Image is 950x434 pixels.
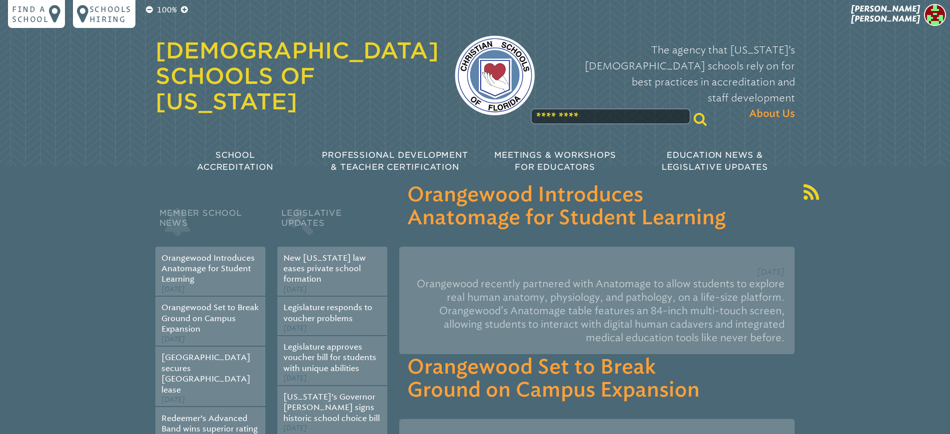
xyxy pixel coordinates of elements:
a: [GEOGRAPHIC_DATA] secures [GEOGRAPHIC_DATA] lease [161,353,250,394]
a: Redeemer’s Advanced Band wins superior rating [161,414,258,434]
h2: Legislative Updates [277,206,387,247]
img: csf-logo-web-colors.png [455,35,535,115]
a: New [US_STATE] law eases private school formation [283,253,366,284]
h3: Orangewood Introduces Anatomage for Student Learning [407,184,787,230]
p: 100% [155,4,179,16]
span: [DATE] [161,335,185,344]
span: Education News & Legislative Updates [662,150,768,172]
span: [DATE] [161,285,185,294]
p: Find a school [12,4,49,24]
a: Orangewood Set to Break Ground on Campus Expansion [161,303,259,334]
span: [DATE] [283,324,307,333]
span: [DATE] [283,285,307,294]
span: [DATE] [283,424,307,433]
span: [DATE] [757,267,785,277]
a: Legislature responds to voucher problems [283,303,372,323]
p: Schools Hiring [89,4,131,24]
span: Meetings & Workshops for Educators [494,150,616,172]
a: Legislature approves voucher bill for students with unique abilities [283,342,376,373]
span: Professional Development & Teacher Certification [322,150,468,172]
span: [DATE] [161,396,185,404]
span: [DATE] [283,374,307,383]
a: [DEMOGRAPHIC_DATA] Schools of [US_STATE] [155,37,439,114]
p: Orangewood recently partnered with Anatomage to allow students to explore real human anatomy, phy... [409,273,785,348]
a: [US_STATE]’s Governor [PERSON_NAME] signs historic school choice bill [283,392,380,423]
span: [PERSON_NAME] [PERSON_NAME] [851,4,920,23]
span: About Us [749,106,795,122]
h2: Member School News [155,206,265,247]
a: Orangewood Introduces Anatomage for Student Learning [161,253,255,284]
img: cf31d8c9efb7104b701f410b954ddb30 [924,4,946,26]
h3: Orangewood Set to Break Ground on Campus Expansion [407,356,787,402]
span: School Accreditation [197,150,273,172]
p: The agency that [US_STATE]’s [DEMOGRAPHIC_DATA] schools rely on for best practices in accreditati... [551,42,795,122]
